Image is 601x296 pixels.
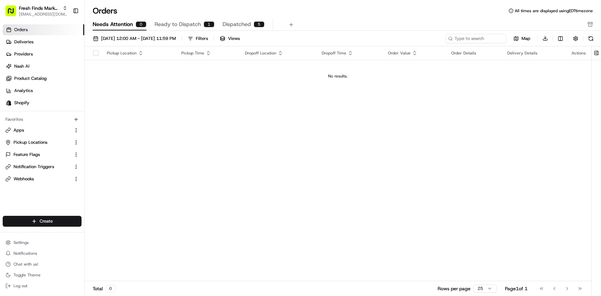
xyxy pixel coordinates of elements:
span: Notifications [14,251,37,256]
a: Nash AI [3,61,84,72]
a: Deliveries [3,37,84,47]
a: Providers [3,49,84,60]
button: Map [509,35,535,43]
span: All times are displayed using EDT timezone [515,8,593,14]
button: Pickup Locations [3,137,82,148]
h1: Orders [93,5,117,16]
a: Product Catalog [3,73,84,84]
span: Create [40,218,53,224]
a: Shopify [3,97,84,108]
button: Fresh Finds Market Demo[EMAIL_ADDRESS][DOMAIN_NAME] [3,3,70,19]
a: Apps [5,127,71,133]
button: Views [217,34,243,43]
input: Type to search [445,34,506,43]
button: Refresh [586,34,596,43]
button: Chat with us! [3,259,82,269]
button: Feature Flags [3,149,82,160]
a: Analytics [3,85,84,96]
div: Pickup Location [107,50,170,56]
span: Pickup Locations [14,139,47,145]
span: Analytics [14,88,33,94]
button: Webhooks [3,174,82,184]
div: Delivery Details [507,50,561,56]
a: Orders [3,24,84,35]
span: Toggle Theme [14,272,41,278]
span: Views [228,36,240,42]
img: Shopify logo [6,100,11,106]
div: No results. [87,73,588,79]
span: Settings [14,240,29,245]
span: Ready to Dispatch [155,20,201,28]
span: Apps [14,127,24,133]
div: Dropoff Location [245,50,311,56]
span: Deliveries [14,39,33,45]
div: Dropoff Time [322,50,377,56]
button: Settings [3,238,82,247]
button: Create [3,216,82,227]
button: Fresh Finds Market Demo [19,5,60,12]
span: Chat with us! [14,261,38,267]
span: [DATE] 12:00 AM - [DATE] 11:59 PM [101,36,176,42]
a: Webhooks [5,176,71,182]
button: Filters [185,34,211,43]
div: Pickup Time [181,50,234,56]
button: Log out [3,281,82,291]
div: Order Value [388,50,440,56]
div: 0 [106,285,116,292]
button: [EMAIL_ADDRESS][DOMAIN_NAME] [19,12,67,17]
button: Notification Triggers [3,161,82,172]
div: Actions [572,50,586,56]
span: Log out [14,283,27,289]
span: Feature Flags [14,152,40,158]
div: Order Details [451,50,496,56]
div: Filters [196,36,208,42]
p: Rows per page [438,285,470,292]
div: Favorites [3,114,82,125]
span: Webhooks [14,176,34,182]
a: Pickup Locations [5,139,71,145]
span: Notification Triggers [14,164,54,170]
a: Feature Flags [5,152,71,158]
button: Notifications [3,249,82,258]
div: Page 1 of 1 [505,285,528,292]
span: Nash AI [14,63,29,69]
span: Shopify [14,100,29,106]
span: Needs Attention [93,20,133,28]
span: Orders [14,27,28,33]
div: 5 [254,21,264,27]
span: Dispatched [223,20,251,28]
span: Product Catalog [14,75,47,82]
div: Total [93,285,116,292]
button: [DATE] 12:00 AM - [DATE] 11:59 PM [90,34,179,43]
button: Toggle Theme [3,270,82,280]
span: Map [522,36,530,42]
div: 1 [204,21,214,27]
a: Notification Triggers [5,164,71,170]
span: Providers [14,51,33,57]
div: 0 [136,21,146,27]
button: Apps [3,125,82,136]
